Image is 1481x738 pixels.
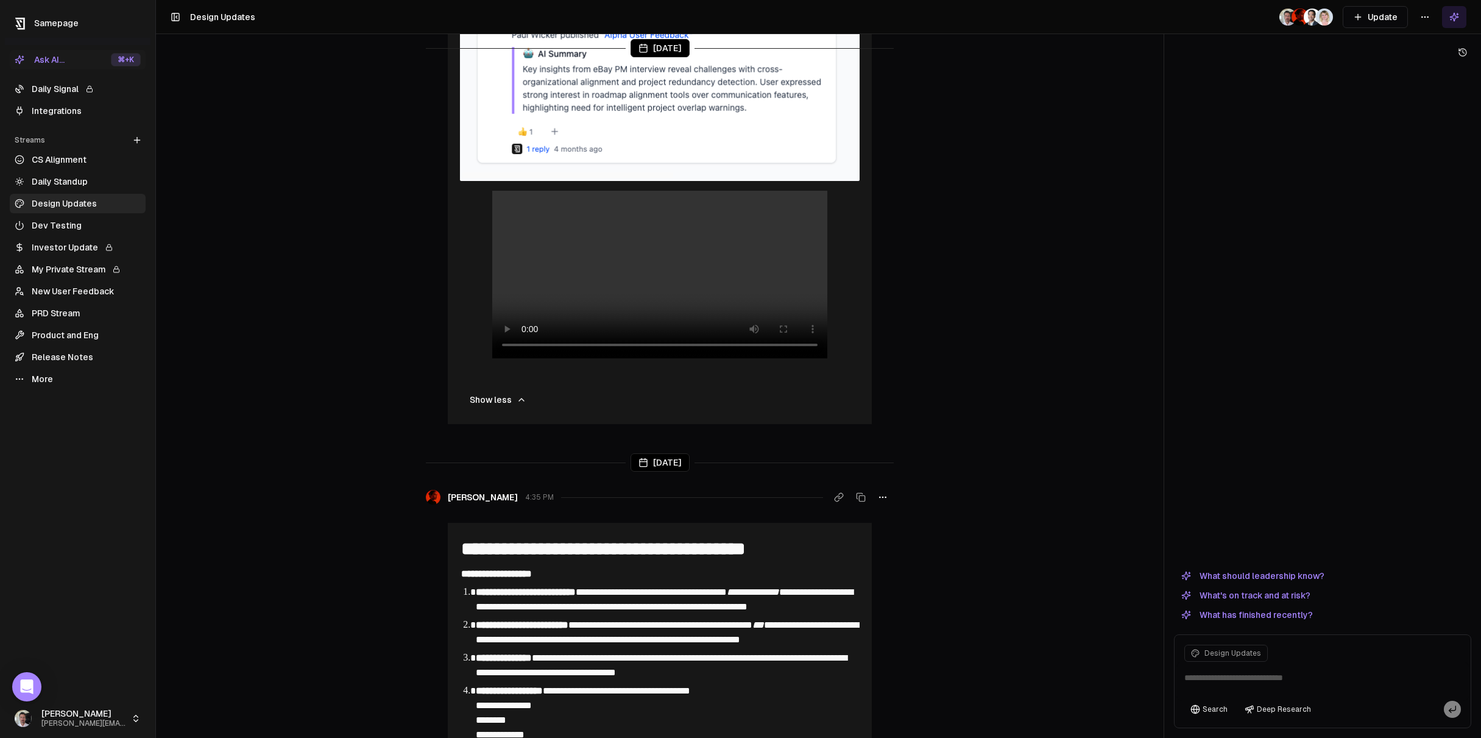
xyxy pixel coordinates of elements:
[1292,9,1309,26] img: _image
[41,709,126,720] span: [PERSON_NAME]
[448,491,518,503] span: [PERSON_NAME]
[1204,648,1261,658] span: Design Updates
[15,710,32,727] img: _image
[10,130,146,150] div: Streams
[34,18,79,28] span: Samepage
[10,238,146,257] a: Investor Update
[10,260,146,279] a: My Private Stream
[10,347,146,367] a: Release Notes
[10,216,146,235] a: Dev Testing
[10,172,146,191] a: Daily Standup
[10,194,146,213] a: Design Updates
[10,303,146,323] a: PRD Stream
[631,39,690,57] div: [DATE]
[1343,6,1408,28] button: Update
[41,719,126,728] span: [PERSON_NAME][EMAIL_ADDRESS]
[426,490,440,505] img: _image
[10,704,146,733] button: [PERSON_NAME][PERSON_NAME][EMAIL_ADDRESS]
[1174,569,1332,583] button: What should leadership know?
[10,50,146,69] button: Ask AI...⌘+K
[1174,608,1320,622] button: What has finished recently?
[525,492,554,502] span: 4:35 PM
[1239,701,1317,718] button: Deep Research
[190,12,255,22] span: Design Updates
[631,453,690,472] div: [DATE]
[1316,9,1333,26] img: _image
[12,672,41,701] div: Open Intercom Messenger
[460,388,536,412] button: Show less
[1174,588,1318,603] button: What's on track and at risk?
[10,101,146,121] a: Integrations
[1304,9,1321,26] img: _image
[10,79,146,99] a: Daily Signal
[10,325,146,345] a: Product and Eng
[111,53,141,66] div: ⌘ +K
[10,150,146,169] a: CS Alignment
[15,54,65,66] div: Ask AI...
[10,282,146,301] a: New User Feedback
[10,369,146,389] a: More
[1279,9,1296,26] img: _image
[1184,701,1234,718] button: Search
